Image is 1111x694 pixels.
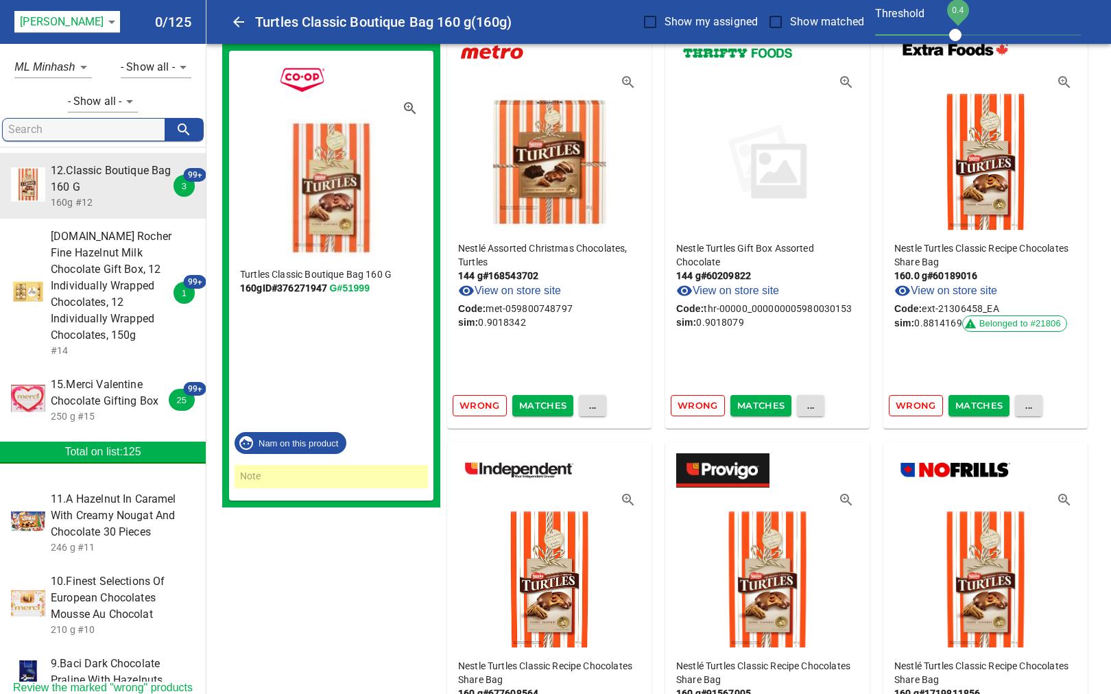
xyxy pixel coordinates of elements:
p: 160g #12 [51,195,173,209]
img: merci valentine chocolate gifting box [11,381,45,416]
p: 0.9018079 [676,315,859,329]
p: 144 g # 60209822 [676,269,859,283]
p: #14 [51,344,173,357]
img: metro.png [458,36,526,70]
img: thriftyfoods.png [676,36,798,70]
img: turtles classic recipe chocolates share bag [699,504,836,648]
span: 0.4 [952,5,964,15]
b: Code: [894,303,922,314]
button: search [165,119,203,141]
a: Review the marked "wrong" products [13,682,193,694]
span: 99+ [184,168,206,182]
span: Show my assigned [665,14,758,30]
span: 15.Merci Valentine Chocolate Gifting Box [51,376,173,409]
button: Close [222,5,255,38]
img: a hazelnut in caramel with creamy nougat and chocolate 30 pieces [11,504,45,538]
p: met-059800748797 [458,302,641,315]
p: Nestlé Turtles Classic Recipe Chocolates Share Bag [676,659,859,686]
span: 11.A Hazelnut In Caramel With Creamy Nougat And Chocolate 30 Pieces [51,491,195,540]
button: Matches [512,395,574,416]
span: Wrong [459,398,500,414]
span: Show matched [790,14,864,30]
span: 3 [174,181,195,191]
a: View on store site [458,283,561,299]
span: Wrong [896,398,936,414]
img: independent-grocer.png [458,453,580,488]
span: 25 [169,395,195,405]
span: 99+ [184,382,206,396]
span: Wrong [678,398,718,414]
span: 10.Finest Selections Of European Chocolates Mousse Au Chocolat [51,573,195,623]
img: assorted christmas chocolates, turtles [481,86,618,230]
label: Show my assigned products only, uncheck to show all products [636,8,758,36]
span: [DOMAIN_NAME] Rocher Fine Hazelnut Milk Chocolate Gift Box, 12 Individually Wrapped Chocolates, 1... [51,228,173,344]
p: 160.0 g # 60189016 [894,269,1077,283]
img: classic boutique bag 160 g [263,112,400,256]
a: G#51999 [330,283,370,294]
p: Nestlé Assorted Christmas Chocolates, Turtles [458,241,641,269]
b: Code: [676,303,704,314]
span: ... [1022,398,1036,414]
span: Matches [519,398,567,414]
button: Wrong [671,395,725,416]
span: 1 [174,288,195,298]
span: Nam on this product [250,438,346,448]
p: 160g ID# 376271947 [240,281,422,295]
span: ... [586,398,599,414]
strong: sim: [458,317,478,328]
b: Code: [458,303,486,314]
img: extra-foods.png [894,36,1016,70]
img: turtles gift box assorted chocolate [699,86,836,230]
p: Nestle Turtles Classic Recipe Chocolates Share Bag [458,659,641,686]
span: ... [804,398,817,414]
a: Belonged to #21806 [962,315,1067,332]
button: Matches [948,395,1010,416]
img: ferrero rocher fine hazelnut milk chocolate gift box, 12 individually wrapped chocolates, 12 indi... [11,274,45,309]
p: Nestle Turtles Classic Recipe Chocolates Share Bag [894,241,1077,269]
p: thr-00000_000000005980030153 [676,302,859,315]
img: classic boutique bag 160 g [11,167,45,202]
button: Matches [730,395,792,416]
img: turtles classic recipe chocolates share bag [917,86,1054,230]
span: Belonged to #21806 [974,318,1066,331]
p: Turtles Classic Boutique Bag 160 G [240,267,422,281]
img: coop.png [240,62,361,96]
strong: sim: [676,317,696,328]
p: Nestle Turtles Gift Box Assorted Chocolate [676,241,859,269]
span: 12.Classic Boutique Bag 160 G [51,163,173,195]
em: ML Minhash [14,61,75,73]
input: Note [240,466,422,487]
p: 246 g #11 [51,540,195,554]
button: Wrong [889,395,943,416]
button: ... [579,395,606,416]
img: turtles classic recipe chocolates share bag [481,504,618,648]
p: Nestlé Turtles Classic Recipe Chocolates Share Bag [894,659,1077,686]
p: 210 g #10 [51,623,195,636]
div: - Show all - [121,56,191,78]
strong: sim: [894,318,914,328]
img: provigo.png [676,453,769,488]
div: - Show all - [68,91,139,112]
img: turtles classic recipe chocolates share bag [917,504,1054,648]
img: nofrills.png [894,453,1016,488]
h6: Turtles Classic Boutique Bag 160 g (160g) [255,11,643,33]
input: search [8,119,165,141]
p: 250 g #15 [51,409,173,423]
p: ext-21306458_EA [894,302,1077,315]
span: Matches [955,398,1003,414]
button: ... [1015,395,1042,416]
span: 99+ [184,275,206,289]
span: 9.Baci Dark Chocolate Praline With Hazelnuts [51,656,195,689]
button: ... [797,395,824,416]
span: Matches [737,398,785,414]
p: Threshold [875,5,1081,22]
a: View on store site [894,283,997,299]
div: [PERSON_NAME] [14,11,120,33]
h6: 0/125 [155,11,191,33]
p: 144 g # 168543702 [458,269,641,283]
p: 0.8814169 [894,315,1077,332]
img: finest selections of european chocolates mousse au chocolat [11,586,45,621]
a: View on store site [676,283,779,299]
button: Wrong [453,395,507,416]
p: 0.9018342 [458,315,641,329]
